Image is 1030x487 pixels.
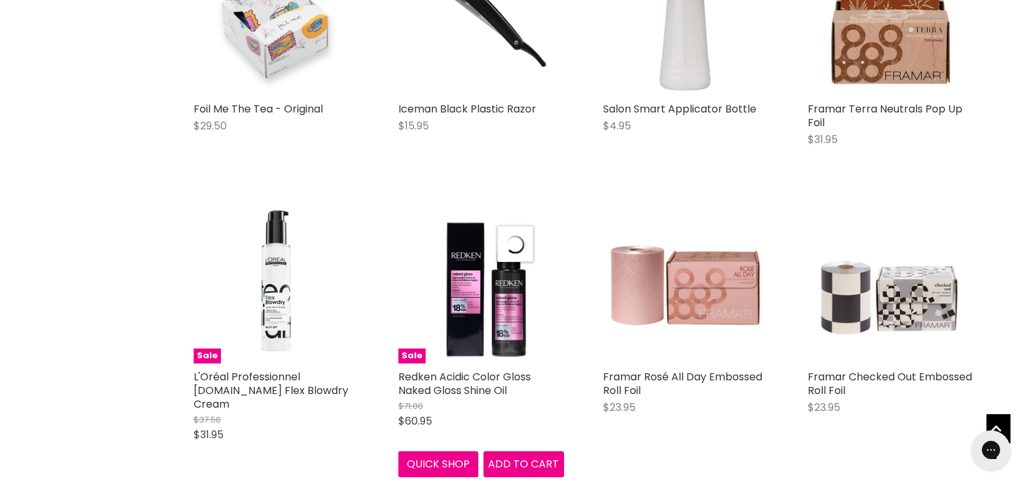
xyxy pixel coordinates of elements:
img: Redken Acidic Color Gloss Naked Gloss Shine Oil [398,198,564,363]
a: Redken Acidic Color Gloss Naked Gloss Shine Oil [398,369,531,398]
a: Framar Terra Neutrals Pop Up Foil [808,101,962,130]
span: $60.95 [398,414,432,428]
a: Framar Rosé All Day Embossed Roll Foil [603,198,769,363]
a: Redken Acidic Color Gloss Naked Gloss Shine OilSale [398,198,564,363]
span: $23.95 [808,400,840,415]
a: Framar Checked Out Embossed Roll Foil [808,369,972,398]
span: $31.95 [194,427,224,442]
a: Framar Rosé All Day Embossed Roll Foil [603,369,762,398]
button: Add to cart [483,451,564,477]
img: Framar Checked Out Embossed Roll Foil [808,198,973,363]
span: $31.95 [808,132,838,147]
a: L'Oréal Professionnel Tecni.Art Flex Blowdry CreamSale [194,198,359,363]
span: Sale [398,349,426,363]
a: L'Oréal Professionnel [DOMAIN_NAME] Flex Blowdry Cream [194,369,348,412]
span: $15.95 [398,118,429,133]
button: Quick shop [398,451,479,477]
span: $37.50 [194,414,221,426]
span: $4.95 [603,118,631,133]
a: Iceman Black Plastic Razor [398,101,536,116]
span: Sale [194,349,221,363]
a: Foil Me The Tea - Original [194,101,323,116]
span: Add to cart [488,456,559,471]
iframe: Gorgias live chat messenger [965,426,1017,474]
span: $23.95 [603,400,636,415]
span: $71.00 [398,400,423,412]
a: Salon Smart Applicator Bottle [603,101,756,116]
span: $29.50 [194,118,227,133]
img: L'Oréal Professionnel Tecni.Art Flex Blowdry Cream [194,198,359,363]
